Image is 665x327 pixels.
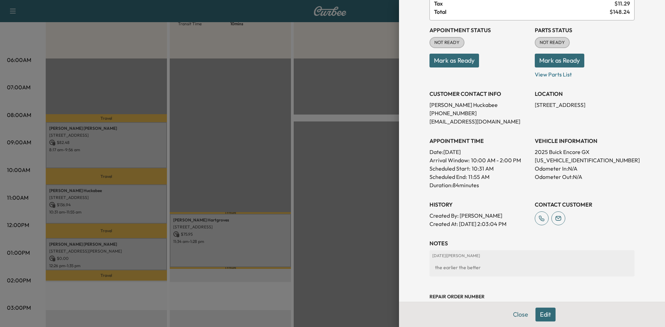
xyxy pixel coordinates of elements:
[432,253,632,258] p: [DATE] | [PERSON_NAME]
[429,26,529,34] h3: Appointment Status
[535,156,635,164] p: [US_VEHICLE_IDENTIFICATION_NUMBER]
[535,67,635,79] p: View Parts List
[429,181,529,189] p: Duration: 84 minutes
[429,54,479,67] button: Mark as Ready
[535,164,635,173] p: Odometer In: N/A
[429,101,529,109] p: [PERSON_NAME] Huckabee
[434,8,610,16] span: Total
[432,261,632,274] div: the earlier the better
[535,90,635,98] h3: LOCATION
[535,101,635,109] p: [STREET_ADDRESS]
[468,173,489,181] p: 11:55 AM
[472,164,494,173] p: 10:31 AM
[429,137,529,145] h3: APPOINTMENT TIME
[610,8,630,16] span: $ 148.24
[508,308,533,321] button: Close
[429,156,529,164] p: Arrival Window:
[429,200,529,209] h3: History
[471,156,521,164] span: 10:00 AM - 2:00 PM
[535,54,584,67] button: Mark as Ready
[429,211,529,220] p: Created By : [PERSON_NAME]
[535,39,569,46] span: NOT READY
[429,164,470,173] p: Scheduled Start:
[535,26,635,34] h3: Parts Status
[429,173,467,181] p: Scheduled End:
[535,308,556,321] button: Edit
[430,39,464,46] span: NOT READY
[429,117,529,126] p: [EMAIL_ADDRESS][DOMAIN_NAME]
[429,293,635,300] h3: Repair Order number
[535,137,635,145] h3: VEHICLE INFORMATION
[429,239,635,247] h3: NOTES
[429,109,529,117] p: [PHONE_NUMBER]
[535,200,635,209] h3: CONTACT CUSTOMER
[429,90,529,98] h3: CUSTOMER CONTACT INFO
[429,148,529,156] p: Date: [DATE]
[535,173,635,181] p: Odometer Out: N/A
[535,148,635,156] p: 2025 Buick Encore GX
[429,220,529,228] p: Created At : [DATE] 2:03:04 PM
